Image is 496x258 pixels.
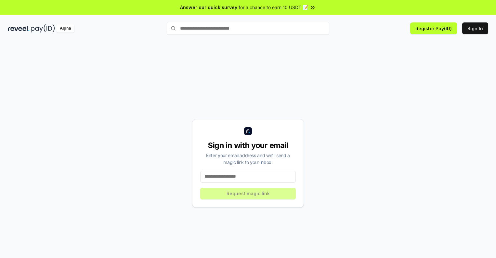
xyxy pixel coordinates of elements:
span: for a chance to earn 10 USDT 📝 [239,4,308,11]
div: Sign in with your email [200,140,296,151]
span: Answer our quick survey [180,4,237,11]
img: logo_small [244,127,252,135]
img: reveel_dark [8,24,30,33]
button: Sign In [462,22,488,34]
img: pay_id [31,24,55,33]
button: Register Pay(ID) [410,22,457,34]
div: Alpha [56,24,74,33]
div: Enter your email address and we’ll send a magic link to your inbox. [200,152,296,166]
